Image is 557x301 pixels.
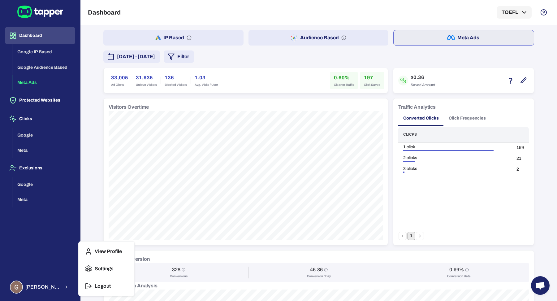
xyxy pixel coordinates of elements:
button: View Profile [81,244,132,259]
a: Open chat [531,276,550,295]
button: Settings [81,261,132,276]
p: Logout [95,283,111,289]
p: View Profile [95,248,122,255]
button: Logout [81,279,132,294]
p: Settings [95,266,114,272]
